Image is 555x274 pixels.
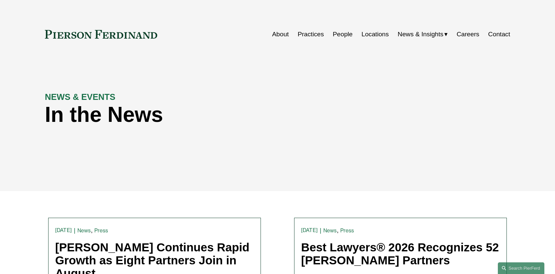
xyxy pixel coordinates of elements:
a: Search this site [498,262,544,274]
a: News [323,227,337,234]
span: , [337,227,339,234]
strong: NEWS & EVENTS [45,92,115,102]
a: Press [94,227,108,234]
a: folder dropdown [398,28,448,41]
time: [DATE] [55,228,72,233]
a: Practices [298,28,324,41]
h1: In the News [45,103,394,127]
span: News & Insights [398,29,444,40]
a: Careers [457,28,479,41]
a: People [333,28,353,41]
a: Locations [362,28,389,41]
span: , [91,227,93,234]
a: Contact [488,28,510,41]
a: Press [340,227,354,234]
a: About [272,28,289,41]
time: [DATE] [301,228,318,233]
a: Best Lawyers® 2026 Recognizes 52 [PERSON_NAME] Partners [301,241,499,267]
a: News [77,227,91,234]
